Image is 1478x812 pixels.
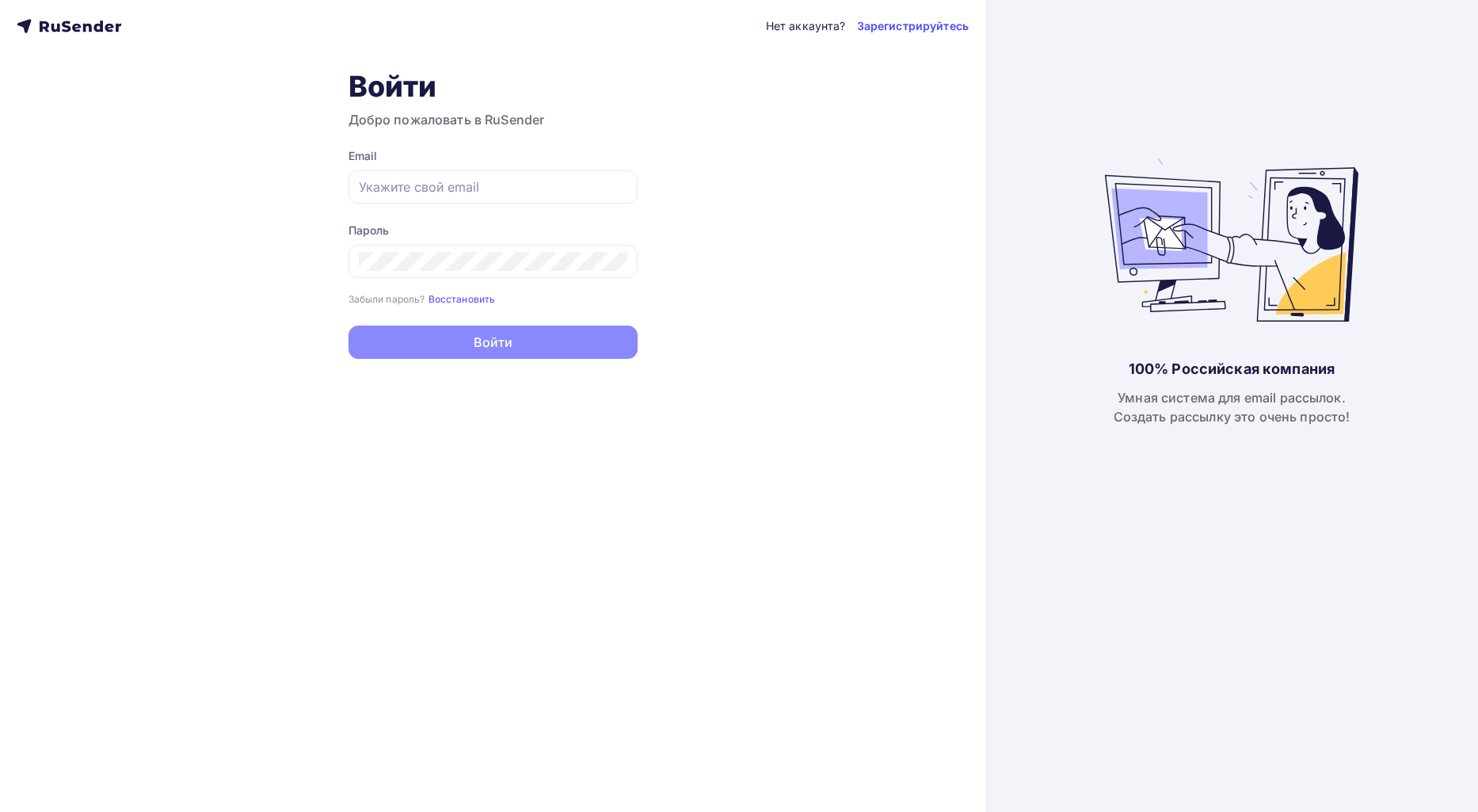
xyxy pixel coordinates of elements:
[349,69,638,104] h1: Войти
[857,18,969,34] a: Зарегистрируйтесь
[429,293,496,305] small: Восстановить
[429,292,496,305] a: Восстановить
[349,293,425,305] small: Забыли пароль?
[349,326,638,359] button: Войти
[766,18,846,34] div: Нет аккаунта?
[359,177,627,196] input: Укажите свой email
[349,110,638,129] h3: Добро пожаловать в RuSender
[1114,388,1350,426] div: Умная система для email рассылок. Создать рассылку это очень просто!
[1129,360,1335,379] div: 100% Российская компания
[349,223,638,238] div: Пароль
[349,148,638,164] div: Email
